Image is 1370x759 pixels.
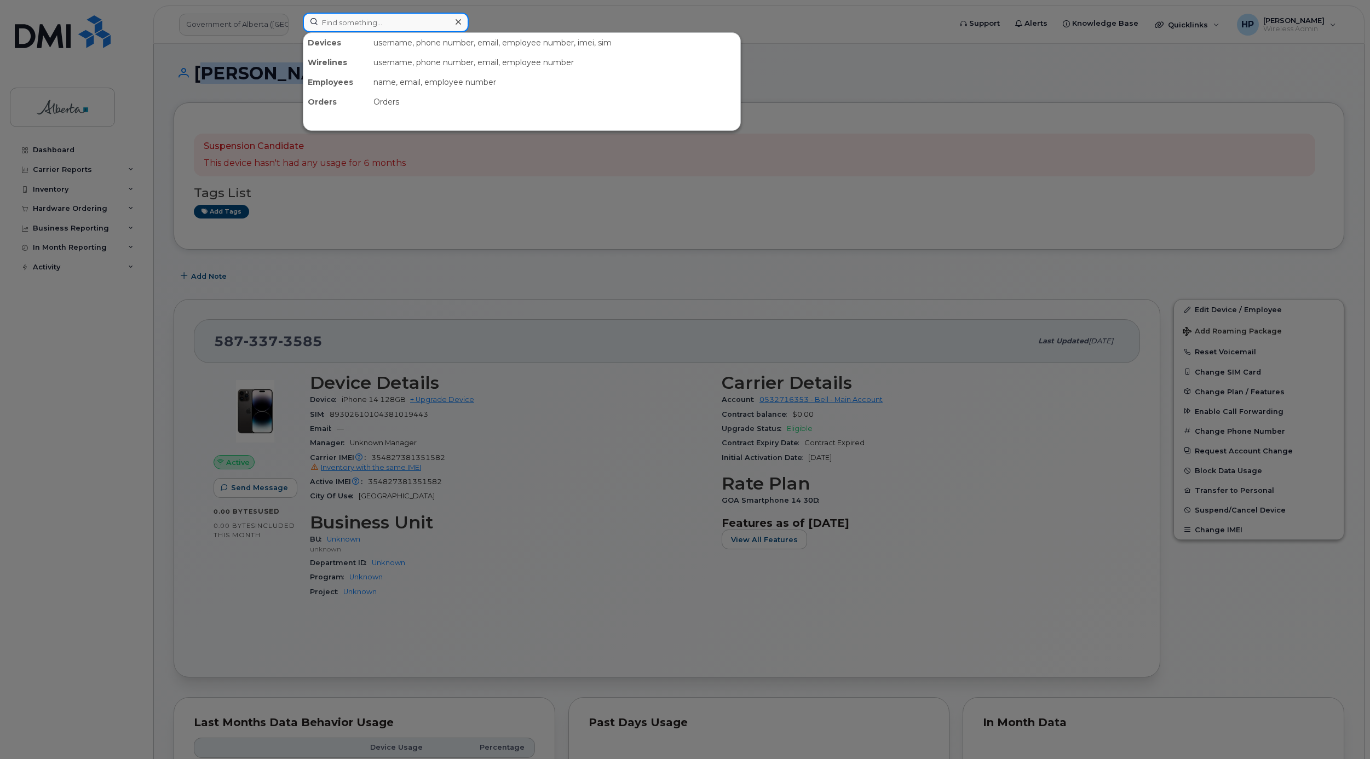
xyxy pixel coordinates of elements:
div: username, phone number, email, employee number, imei, sim [369,33,740,53]
div: Orders [303,92,369,112]
div: Orders [369,92,740,112]
div: username, phone number, email, employee number [369,53,740,72]
div: Wirelines [303,53,369,72]
div: Devices [303,33,369,53]
div: Employees [303,72,369,92]
div: name, email, employee number [369,72,740,92]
